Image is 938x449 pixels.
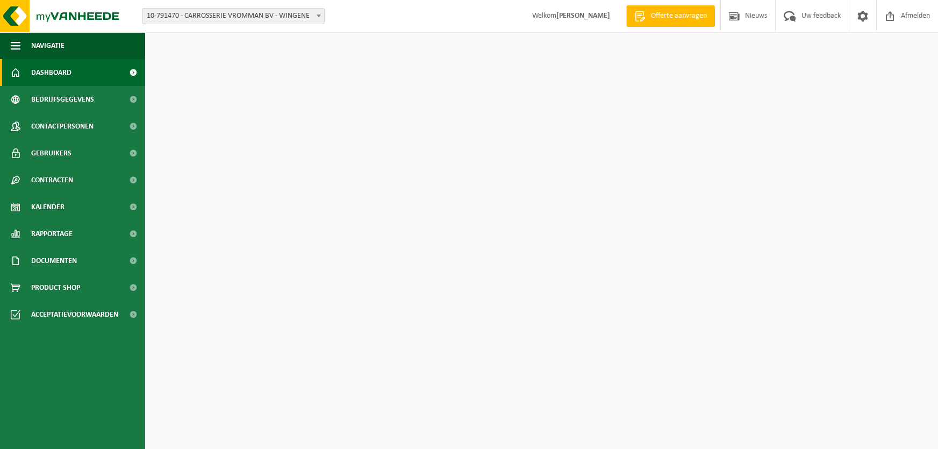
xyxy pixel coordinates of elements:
[31,194,65,220] span: Kalender
[142,9,324,24] span: 10-791470 - CARROSSERIE VROMMAN BV - WINGENE
[626,5,715,27] a: Offerte aanvragen
[31,220,73,247] span: Rapportage
[142,8,325,24] span: 10-791470 - CARROSSERIE VROMMAN BV - WINGENE
[31,247,77,274] span: Documenten
[31,59,71,86] span: Dashboard
[31,32,65,59] span: Navigatie
[31,86,94,113] span: Bedrijfsgegevens
[556,12,610,20] strong: [PERSON_NAME]
[31,140,71,167] span: Gebruikers
[648,11,710,22] span: Offerte aanvragen
[31,274,80,301] span: Product Shop
[31,301,118,328] span: Acceptatievoorwaarden
[31,113,94,140] span: Contactpersonen
[31,167,73,194] span: Contracten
